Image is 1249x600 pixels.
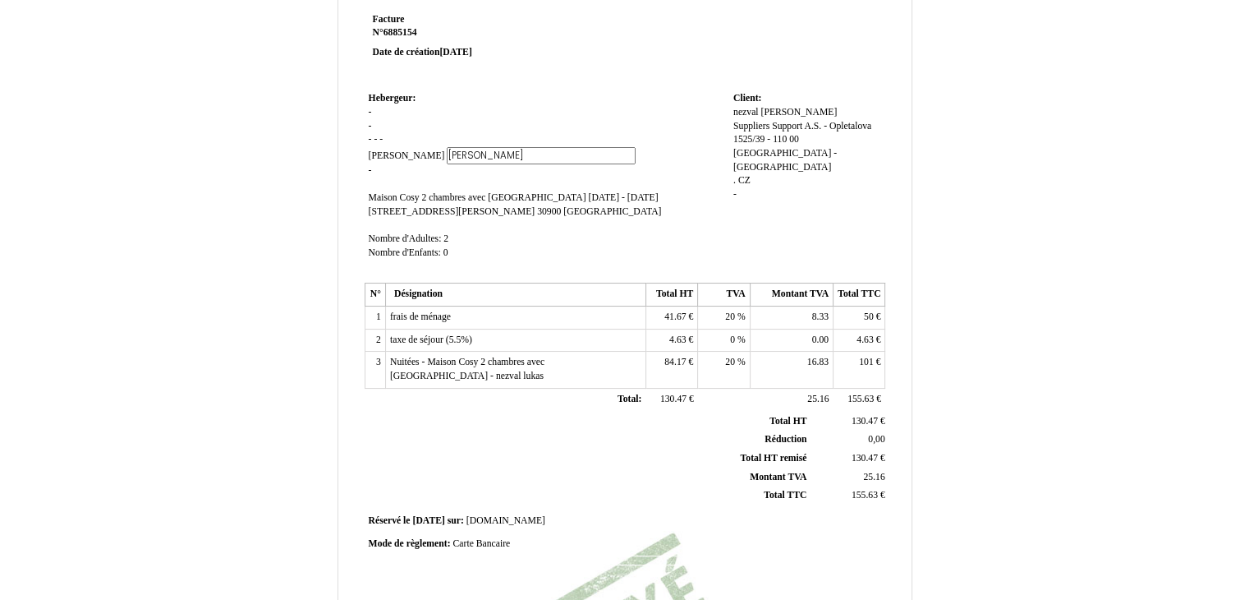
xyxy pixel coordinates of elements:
[730,335,735,345] span: 0
[369,233,442,244] span: Nombre d'Adultes:
[369,150,445,161] span: [PERSON_NAME]
[383,27,417,38] span: 6885154
[750,284,833,307] th: Montant TVA
[698,307,750,330] td: %
[645,329,697,352] td: €
[588,192,658,203] span: [DATE] - [DATE]
[645,352,697,388] td: €
[369,515,411,526] span: Réservé le
[443,247,448,258] span: 0
[760,107,837,118] span: [PERSON_NAME]
[618,394,641,404] span: Total:
[847,394,874,404] span: 155.63
[369,247,441,258] span: Nombre d'Enfants:
[645,388,697,411] td: €
[373,26,569,39] strong: N°
[698,284,750,307] th: TVA
[810,413,888,431] td: €
[733,121,871,173] span: Suppliers Support A.S. - Opletalova 1525/39 - 110 00 [GEOGRAPHIC_DATA] - [GEOGRAPHIC_DATA]
[369,134,372,145] span: -
[373,14,405,25] span: Facture
[374,134,377,145] span: -
[390,335,472,345] span: taxe de séjour (5.5%)
[864,312,874,322] span: 50
[833,329,885,352] td: €
[365,352,385,388] td: 3
[733,107,759,118] span: nezval
[369,93,416,104] span: Hebergeur:
[466,515,545,526] span: [DOMAIN_NAME]
[812,312,829,322] span: 8.33
[852,453,878,464] span: 130.47
[369,192,586,203] span: Maison Cosy 2 chambres avec [GEOGRAPHIC_DATA]
[390,357,544,381] span: Nuitées - Maison Cosy 2 chambres avec [GEOGRAPHIC_DATA] - nezval lukas
[725,357,735,367] span: 20
[645,284,697,307] th: Total HT
[645,307,697,330] td: €
[733,189,737,200] span: -
[852,490,878,501] span: 155.63
[769,416,806,427] span: Total HT
[369,121,372,132] span: -
[439,47,471,58] span: [DATE]
[448,515,464,526] span: sur:
[868,434,884,445] span: 0,00
[812,335,829,345] span: 0.00
[537,206,561,217] span: 30900
[385,284,645,307] th: Désignation
[365,329,385,352] td: 2
[365,307,385,330] td: 1
[412,515,444,526] span: [DATE]
[443,233,448,244] span: 2
[810,449,888,468] td: €
[369,107,372,118] span: -
[725,312,735,322] span: 20
[810,487,888,505] td: €
[664,312,686,322] span: 41.67
[765,434,806,445] span: Réduction
[698,329,750,352] td: %
[740,453,806,464] span: Total HT remisé
[859,357,874,367] span: 101
[669,335,686,345] span: 4.63
[365,284,385,307] th: N°
[852,416,878,427] span: 130.47
[698,352,750,388] td: %
[863,472,884,482] span: 25.16
[807,394,829,404] span: 25.16
[856,335,873,345] span: 4.63
[833,352,885,388] td: €
[764,490,806,501] span: Total TTC
[733,93,761,104] span: Client:
[807,357,829,367] span: 16.83
[369,206,535,217] span: [STREET_ADDRESS][PERSON_NAME]
[833,284,885,307] th: Total TTC
[664,357,686,367] span: 84.17
[833,307,885,330] td: €
[379,134,383,145] span: -
[373,47,472,58] strong: Date de création
[563,206,661,217] span: [GEOGRAPHIC_DATA]
[369,165,372,176] span: -
[750,472,806,482] span: Montant TVA
[733,175,736,186] span: .
[833,388,885,411] td: €
[738,175,751,186] span: CZ
[660,394,686,404] span: 130.47
[390,312,451,322] span: frais de ménage
[452,538,510,549] span: Carte Bancaire
[369,538,451,549] span: Mode de règlement:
